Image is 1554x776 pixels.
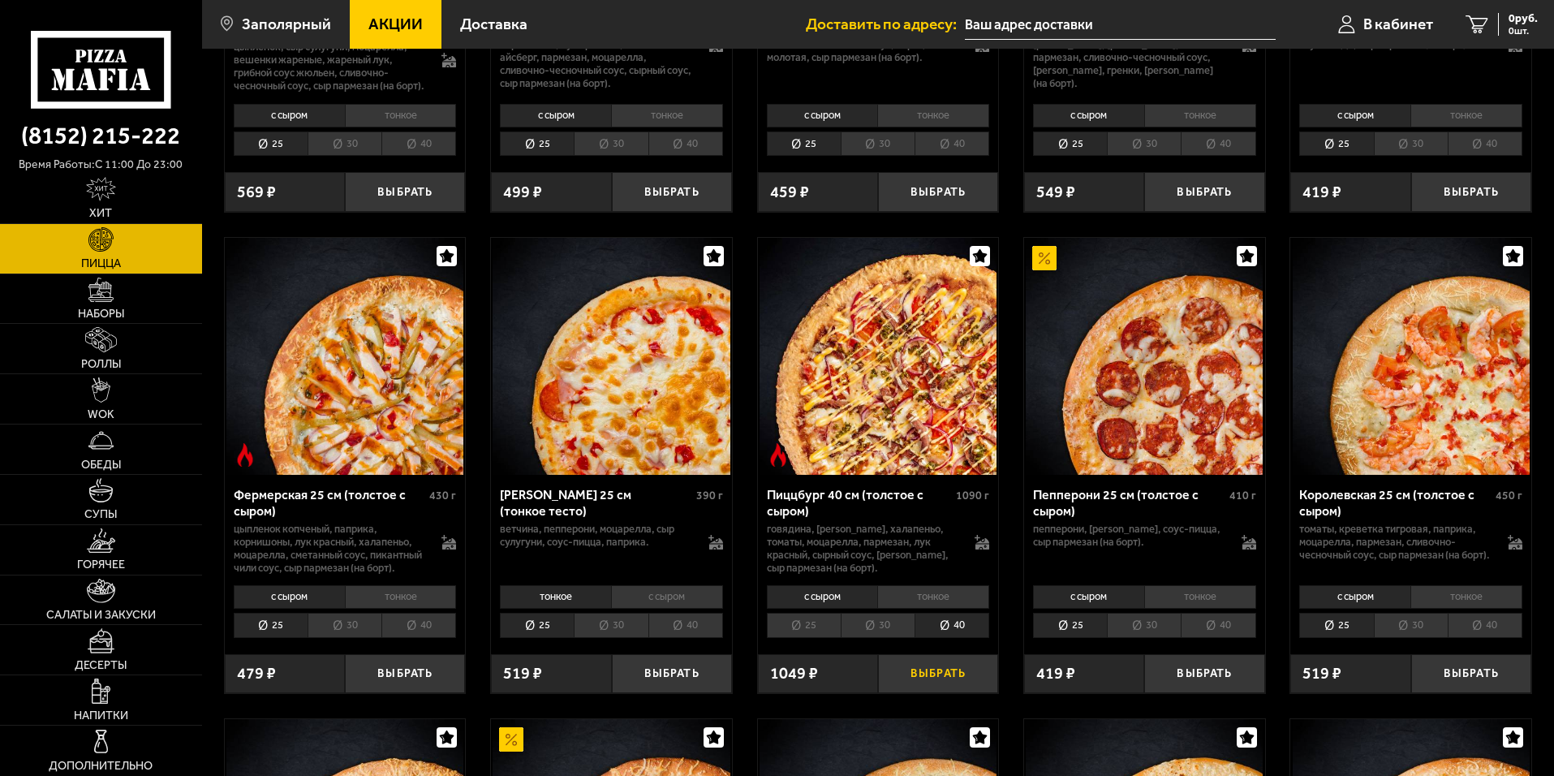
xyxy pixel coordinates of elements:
[503,184,542,200] span: 499 ₽
[234,104,345,127] li: с сыром
[226,238,463,475] img: Фермерская 25 см (толстое с сыром)
[234,487,426,518] div: Фермерская 25 см (толстое с сыром)
[1509,13,1538,24] span: 0 руб.
[611,104,723,127] li: тонкое
[1181,613,1255,638] li: 40
[503,666,542,682] span: 519 ₽
[500,25,692,90] p: цыпленок копченый, ветчина, томаты, корнишоны, лук красный, салат айсберг, пармезан, моцарелла, с...
[345,585,457,608] li: тонкое
[1302,184,1341,200] span: 419 ₽
[1448,613,1522,638] li: 40
[1293,238,1530,475] img: Королевская 25 см (толстое с сыром)
[234,131,308,157] li: 25
[1144,104,1256,127] li: тонкое
[308,131,381,157] li: 30
[1026,238,1263,475] img: Пепперони 25 см (толстое с сыром)
[1107,131,1181,157] li: 30
[1107,613,1181,638] li: 30
[1033,131,1107,157] li: 25
[1299,131,1373,157] li: 25
[242,16,331,32] span: Заполярный
[491,238,732,475] a: Прошутто Формаджио 25 см (тонкое тесто)
[89,208,112,219] span: Хит
[767,523,959,575] p: говядина, [PERSON_NAME], халапеньо, томаты, моцарелла, пармезан, лук красный, сырный соус, [PERSO...
[1363,16,1433,32] span: В кабинет
[758,238,999,475] a: Острое блюдоПиццбург 40 см (толстое с сыром)
[1410,585,1522,608] li: тонкое
[1299,613,1373,638] li: 25
[767,585,878,608] li: с сыром
[1374,131,1448,157] li: 30
[1374,613,1448,638] li: 30
[574,131,648,157] li: 30
[1036,666,1075,682] span: 419 ₽
[368,16,423,32] span: Акции
[1036,184,1075,200] span: 549 ₽
[49,761,153,772] span: Дополнительно
[1033,104,1144,127] li: с сыром
[345,172,465,212] button: Выбрать
[345,654,465,694] button: Выбрать
[1299,487,1492,518] div: Королевская 25 см (толстое с сыром)
[770,666,818,682] span: 1049 ₽
[878,654,998,694] button: Выбрать
[1144,585,1256,608] li: тонкое
[1299,104,1410,127] li: с сыром
[1032,246,1057,270] img: Акционный
[500,523,692,549] p: ветчина, пепперони, моцарелла, сыр сулугуни, соус-пицца, паприка.
[767,613,841,638] li: 25
[574,613,648,638] li: 30
[1448,131,1522,157] li: 40
[1496,489,1522,502] span: 450 г
[233,443,257,468] img: Острое блюдо
[766,443,790,468] img: Острое блюдо
[345,104,457,127] li: тонкое
[46,610,156,621] span: Салаты и закуски
[234,613,308,638] li: 25
[612,172,732,212] button: Выбрать
[77,559,125,571] span: Горячее
[915,613,989,638] li: 40
[877,104,989,127] li: тонкое
[1024,238,1265,475] a: АкционныйПепперони 25 см (толстое с сыром)
[234,41,426,93] p: цыпленок, сыр сулугуни, моцарелла, вешенки жареные, жареный лук, грибной соус Жюльен, сливочно-че...
[965,10,1276,40] span: Мурманская область, Печенгский муниципальный округ, Юбилейная улица, 5
[767,487,953,518] div: Пиццбург 40 см (толстое с сыром)
[956,489,989,502] span: 1090 г
[877,585,989,608] li: тонкое
[760,238,997,475] img: Пиццбург 40 см (толстое с сыром)
[1302,666,1341,682] span: 519 ₽
[81,459,121,471] span: Обеды
[381,131,456,157] li: 40
[84,509,117,520] span: Супы
[1290,238,1531,475] a: Королевская 25 см (толстое с сыром)
[225,238,466,475] a: Острое блюдоФермерская 25 см (толстое с сыром)
[237,184,276,200] span: 569 ₽
[500,585,611,608] li: тонкое
[500,487,692,518] div: [PERSON_NAME] 25 см (тонкое тесто)
[81,359,121,370] span: Роллы
[696,489,723,502] span: 390 г
[500,613,574,638] li: 25
[381,613,456,638] li: 40
[1509,26,1538,36] span: 0 шт.
[965,10,1276,40] input: Ваш адрес доставки
[493,238,730,475] img: Прошутто Формаджио 25 см (тонкое тесто)
[1144,654,1264,694] button: Выбрать
[1033,585,1144,608] li: с сыром
[1411,172,1531,212] button: Выбрать
[1181,131,1255,157] li: 40
[770,184,809,200] span: 459 ₽
[74,710,128,722] span: Напитки
[1410,104,1522,127] li: тонкое
[841,131,915,157] li: 30
[648,131,723,157] li: 40
[88,409,114,420] span: WOK
[234,585,345,608] li: с сыром
[1229,489,1256,502] span: 410 г
[78,308,124,320] span: Наборы
[841,613,915,638] li: 30
[308,613,381,638] li: 30
[915,131,989,157] li: 40
[234,523,426,575] p: цыпленок копченый, паприка, корнишоны, лук красный, халапеньо, моцарелла, сметанный соус, пикантн...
